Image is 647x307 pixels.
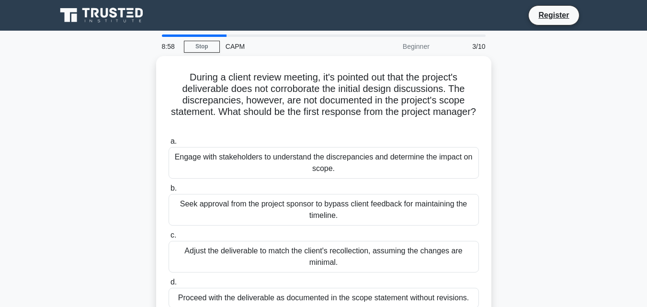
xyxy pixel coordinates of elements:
[169,241,479,273] div: Adjust the deliverable to match the client's recollection, assuming the changes are minimal.
[533,9,575,21] a: Register
[156,37,184,56] div: 8:58
[435,37,491,56] div: 3/10
[169,147,479,179] div: Engage with stakeholders to understand the discrepancies and determine the impact on scope.
[169,194,479,226] div: Seek approval from the project sponsor to bypass client feedback for maintaining the timeline.
[352,37,435,56] div: Beginner
[184,41,220,53] a: Stop
[168,71,480,130] h5: During a client review meeting, it's pointed out that the project's deliverable does not corrobor...
[170,231,176,239] span: c.
[220,37,352,56] div: CAPM
[170,137,177,145] span: a.
[170,184,177,192] span: b.
[170,278,177,286] span: d.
